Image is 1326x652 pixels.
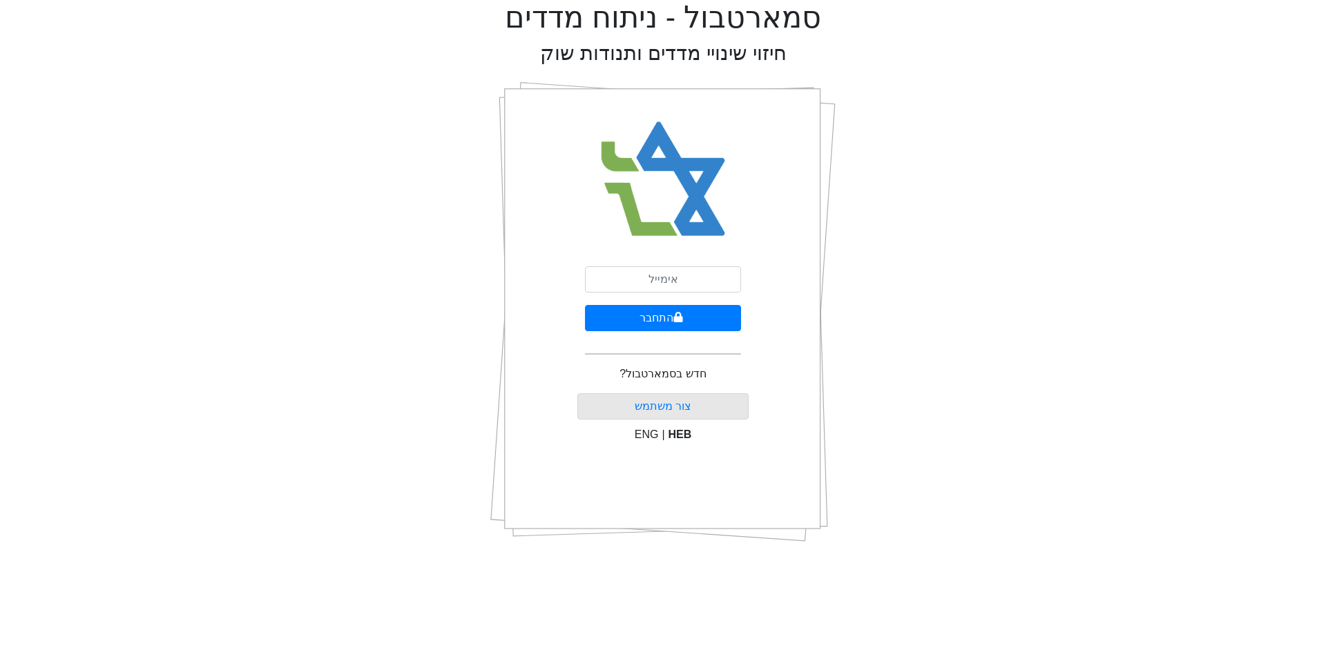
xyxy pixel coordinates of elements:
h2: חיזוי שינויי מדדים ותנודות שוק [540,41,787,66]
a: צור משתמש [635,400,691,412]
img: Smart Bull [588,103,738,255]
input: אימייל [585,266,741,293]
button: התחבר [585,305,741,331]
span: | [662,428,664,440]
span: ENG [635,428,659,440]
p: חדש בסמארטבול? [619,366,706,382]
span: HEB [669,428,692,440]
button: צור משתמש [577,393,749,419]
